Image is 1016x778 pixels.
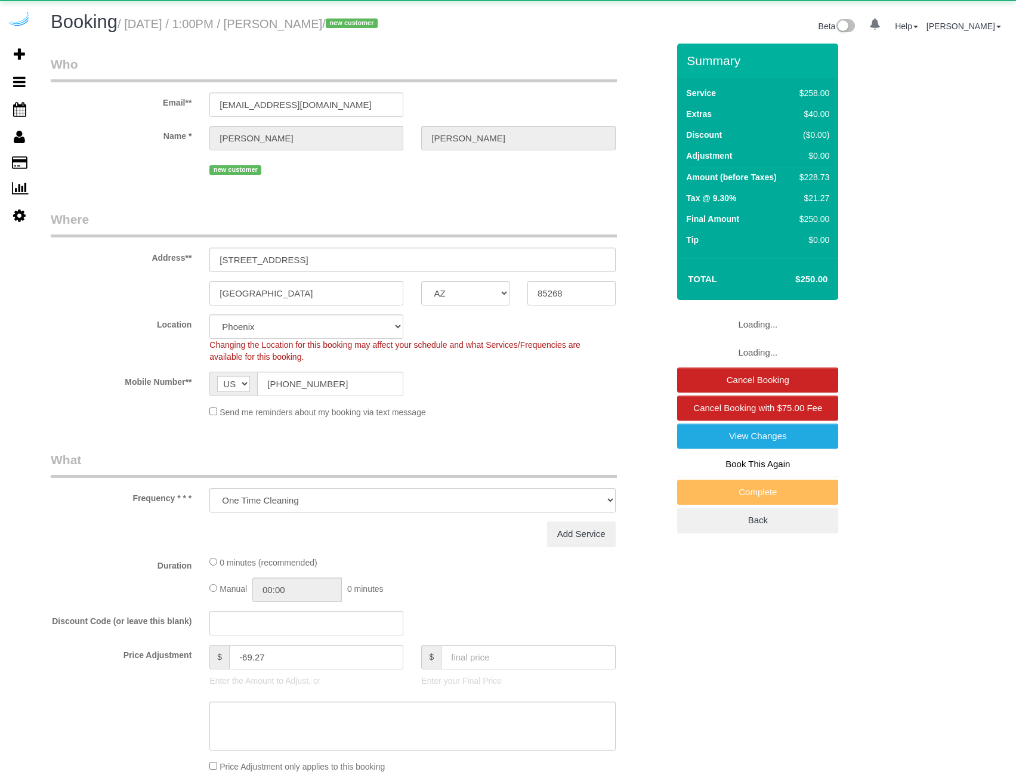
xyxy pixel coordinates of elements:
[51,211,617,237] legend: Where
[795,234,829,246] div: $0.00
[51,55,617,82] legend: Who
[220,558,317,567] span: 0 minutes (recommended)
[795,108,829,120] div: $40.00
[686,234,699,246] label: Tip
[835,19,855,35] img: New interface
[209,165,261,175] span: new customer
[819,21,856,31] a: Beta
[677,424,838,449] a: View Changes
[421,126,615,150] input: Last Name**
[42,555,200,572] label: Duration
[42,126,200,142] label: Name *
[326,18,378,28] span: new customer
[220,762,385,771] span: Price Adjustment only applies to this booking
[795,213,829,225] div: $250.00
[688,274,717,284] strong: Total
[441,645,615,669] input: final price
[421,675,615,687] p: Enter your Final Price
[895,21,918,31] a: Help
[421,645,441,669] span: $
[795,192,829,204] div: $21.27
[527,281,616,305] input: Zip Code**
[42,372,200,388] label: Mobile Number**
[209,126,403,150] input: First Name**
[42,314,200,331] label: Location
[347,584,384,594] span: 0 minutes
[795,150,829,162] div: $0.00
[795,129,829,141] div: ($0.00)
[686,108,712,120] label: Extras
[686,87,716,99] label: Service
[677,508,838,533] a: Back
[322,17,381,30] span: /
[677,452,838,477] a: Book This Again
[118,17,381,30] small: / [DATE] / 1:00PM / [PERSON_NAME]
[686,150,732,162] label: Adjustment
[686,192,736,204] label: Tax @ 9.30%
[7,12,31,29] img: Automaid Logo
[42,611,200,627] label: Discount Code (or leave this blank)
[257,372,403,396] input: Mobile Number**
[42,645,200,661] label: Price Adjustment
[209,675,403,687] p: Enter the Amount to Adjust, or
[795,171,829,183] div: $228.73
[687,54,832,67] h3: Summary
[677,396,838,421] a: Cancel Booking with $75.00 Fee
[759,274,827,285] h4: $250.00
[51,451,617,478] legend: What
[51,11,118,32] span: Booking
[795,87,829,99] div: $258.00
[686,129,722,141] label: Discount
[686,213,739,225] label: Final Amount
[220,407,426,417] span: Send me reminders about my booking via text message
[677,368,838,393] a: Cancel Booking
[547,521,616,547] a: Add Service
[209,340,580,362] span: Changing the Location for this booking may affect your schedule and what Services/Frequencies are...
[693,403,822,413] span: Cancel Booking with $75.00 Fee
[927,21,1001,31] a: [PERSON_NAME]
[220,584,247,594] span: Manual
[209,645,229,669] span: $
[686,171,776,183] label: Amount (before Taxes)
[42,488,200,504] label: Frequency * * *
